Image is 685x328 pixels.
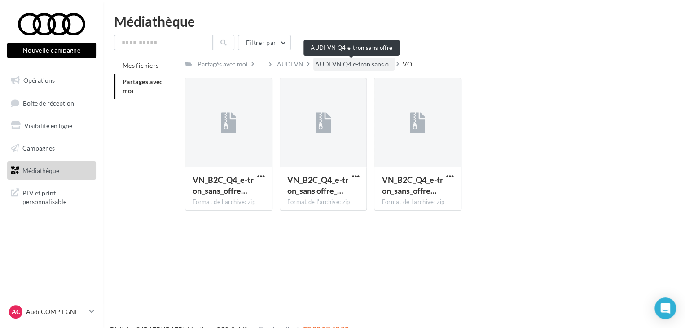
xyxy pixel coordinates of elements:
div: Médiathèque [114,14,674,28]
div: Domaine [47,53,69,59]
img: logo_orange.svg [14,14,22,22]
span: Partagés avec moi [123,78,163,94]
div: v 4.0.25 [25,14,44,22]
a: Opérations [5,71,98,90]
div: Open Intercom Messenger [654,297,676,319]
span: Médiathèque [22,166,59,174]
span: Boîte de réception [23,99,74,106]
img: website_grey.svg [14,23,22,31]
button: Filtrer par [238,35,291,50]
span: AC [12,307,20,316]
p: Audi COMPIEGNE [26,307,86,316]
div: Format de l'archive: zip [193,198,265,206]
span: PLV et print personnalisable [22,187,92,206]
div: AUDI VN Q4 e-tron sans offre [303,40,400,56]
a: Boîte de réception [5,93,98,113]
div: AUDI VN [277,60,303,69]
a: Campagnes [5,139,98,158]
span: Mes fichiers [123,62,158,69]
div: Format de l'archive: zip [287,198,360,206]
span: VN_B2C_Q4_e-tron_sans_offre_VOL_1080x1080 [382,175,443,195]
span: Campagnes [22,144,55,152]
span: Visibilité en ligne [24,122,72,129]
span: VN_B2C_Q4_e-tron_sans offre_VOL_1920x1080 [287,175,348,195]
a: Médiathèque [5,161,98,180]
div: VOL [403,60,415,69]
span: Opérations [23,76,55,84]
div: Domaine: [DOMAIN_NAME] [23,23,101,31]
span: AUDI VN Q4 e-tron sans o... [315,60,393,69]
a: PLV et print personnalisable [5,183,98,210]
button: Nouvelle campagne [7,43,96,58]
a: AC Audi COMPIEGNE [7,303,96,320]
a: Visibilité en ligne [5,116,98,135]
div: Format de l'archive: zip [382,198,454,206]
img: tab_keywords_by_traffic_grey.svg [103,52,110,59]
div: Mots-clés [113,53,136,59]
span: VN_B2C_Q4_e-tron_sans_offre_VOL_1080x1920 [193,175,254,195]
img: tab_domain_overview_orange.svg [37,52,44,59]
div: ... [258,58,265,71]
div: Partagés avec moi [198,60,248,69]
